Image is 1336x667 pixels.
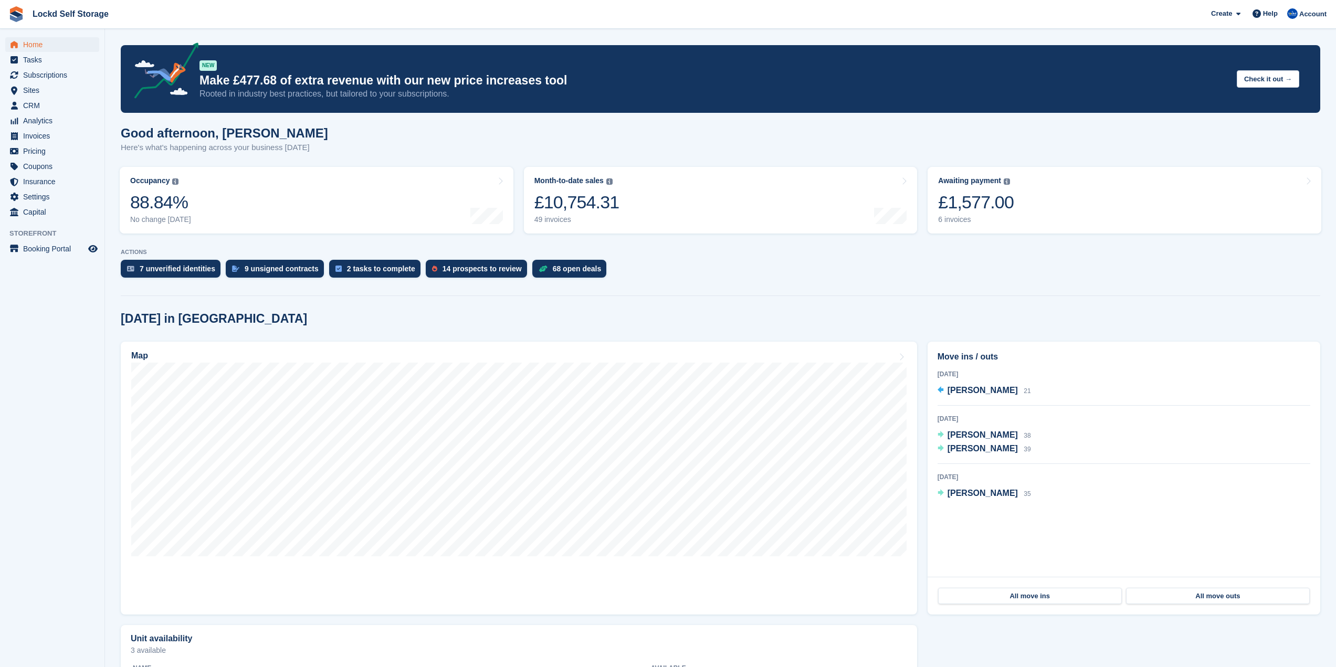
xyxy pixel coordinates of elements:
h2: Unit availability [131,634,192,643]
a: menu [5,83,99,98]
div: 7 unverified identities [140,264,215,273]
span: Tasks [23,52,86,67]
a: Map [121,342,917,615]
div: [DATE] [938,369,1310,379]
a: 9 unsigned contracts [226,260,329,283]
a: menu [5,189,99,204]
div: 2 tasks to complete [347,264,415,273]
div: No change [DATE] [130,215,191,224]
div: 88.84% [130,192,191,213]
a: menu [5,37,99,52]
span: Settings [23,189,86,204]
a: menu [5,129,99,143]
p: 3 available [131,647,907,654]
span: [PERSON_NAME] [948,444,1018,453]
a: menu [5,144,99,158]
div: 6 invoices [938,215,1014,224]
img: Jonny Bleach [1287,8,1298,19]
span: Subscriptions [23,68,86,82]
p: ACTIONS [121,249,1320,256]
a: menu [5,113,99,128]
a: Occupancy 88.84% No change [DATE] [120,167,513,234]
div: 49 invoices [534,215,619,224]
span: CRM [23,98,86,113]
span: 21 [1024,387,1030,395]
div: £10,754.31 [534,192,619,213]
div: NEW [199,60,217,71]
h2: Map [131,351,148,361]
a: [PERSON_NAME] 39 [938,442,1031,456]
div: 68 open deals [553,264,602,273]
span: Analytics [23,113,86,128]
a: 7 unverified identities [121,260,226,283]
a: menu [5,52,99,67]
p: Rooted in industry best practices, but tailored to your subscriptions. [199,88,1228,100]
a: menu [5,241,99,256]
img: icon-info-grey-7440780725fd019a000dd9b08b2336e03edf1995a4989e88bcd33f0948082b44.svg [606,178,613,185]
span: [PERSON_NAME] [948,489,1018,497]
h2: [DATE] in [GEOGRAPHIC_DATA] [121,312,307,326]
a: [PERSON_NAME] 35 [938,487,1031,501]
a: Lockd Self Storage [28,5,113,23]
span: Home [23,37,86,52]
span: Coupons [23,159,86,174]
img: stora-icon-8386f47178a22dfd0bd8f6a31ec36ba5ce8667c1dd55bd0f319d3a0aa187defe.svg [8,6,24,22]
button: Check it out → [1237,70,1299,88]
span: Capital [23,205,86,219]
a: 14 prospects to review [426,260,532,283]
span: Account [1299,9,1327,19]
span: Help [1263,8,1278,19]
a: All move outs [1126,588,1310,605]
img: icon-info-grey-7440780725fd019a000dd9b08b2336e03edf1995a4989e88bcd33f0948082b44.svg [1004,178,1010,185]
img: prospect-51fa495bee0391a8d652442698ab0144808aea92771e9ea1ae160a38d050c398.svg [432,266,437,272]
span: 35 [1024,490,1030,497]
a: menu [5,159,99,174]
span: [PERSON_NAME] [948,430,1018,439]
a: 2 tasks to complete [329,260,426,283]
p: Here's what's happening across your business [DATE] [121,142,328,154]
div: Occupancy [130,176,170,185]
span: Create [1211,8,1232,19]
div: 9 unsigned contracts [245,264,319,273]
span: Pricing [23,144,86,158]
img: icon-info-grey-7440780725fd019a000dd9b08b2336e03edf1995a4989e88bcd33f0948082b44.svg [172,178,178,185]
img: price-adjustments-announcement-icon-8257ccfd72463d97f412b2fc003d46551f7dbcb40ab6d574587a9cd5c0d94... [125,43,199,102]
a: [PERSON_NAME] 38 [938,429,1031,442]
span: Invoices [23,129,86,143]
div: Awaiting payment [938,176,1001,185]
div: [DATE] [938,472,1310,482]
div: [DATE] [938,414,1310,424]
a: menu [5,205,99,219]
span: Booking Portal [23,241,86,256]
a: Month-to-date sales £10,754.31 49 invoices [524,167,918,234]
img: deal-1b604bf984904fb50ccaf53a9ad4b4a5d6e5aea283cecdc64d6e3604feb123c2.svg [539,265,548,272]
a: Preview store [87,242,99,255]
a: [PERSON_NAME] 21 [938,384,1031,398]
img: verify_identity-adf6edd0f0f0b5bbfe63781bf79b02c33cf7c696d77639b501bdc392416b5a36.svg [127,266,134,272]
img: contract_signature_icon-13c848040528278c33f63329250d36e43548de30e8caae1d1a13099fd9432cc5.svg [232,266,239,272]
span: 38 [1024,432,1030,439]
h1: Good afternoon, [PERSON_NAME] [121,126,328,140]
div: 14 prospects to review [443,264,522,273]
span: Insurance [23,174,86,189]
p: Make £477.68 of extra revenue with our new price increases tool [199,73,1228,88]
h2: Move ins / outs [938,351,1310,363]
img: task-75834270c22a3079a89374b754ae025e5fb1db73e45f91037f5363f120a921f8.svg [335,266,342,272]
span: Storefront [9,228,104,239]
div: £1,577.00 [938,192,1014,213]
a: 68 open deals [532,260,612,283]
a: menu [5,98,99,113]
span: [PERSON_NAME] [948,386,1018,395]
span: 39 [1024,446,1030,453]
a: menu [5,174,99,189]
span: Sites [23,83,86,98]
a: Awaiting payment £1,577.00 6 invoices [928,167,1321,234]
a: menu [5,68,99,82]
div: Month-to-date sales [534,176,604,185]
a: All move ins [938,588,1122,605]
